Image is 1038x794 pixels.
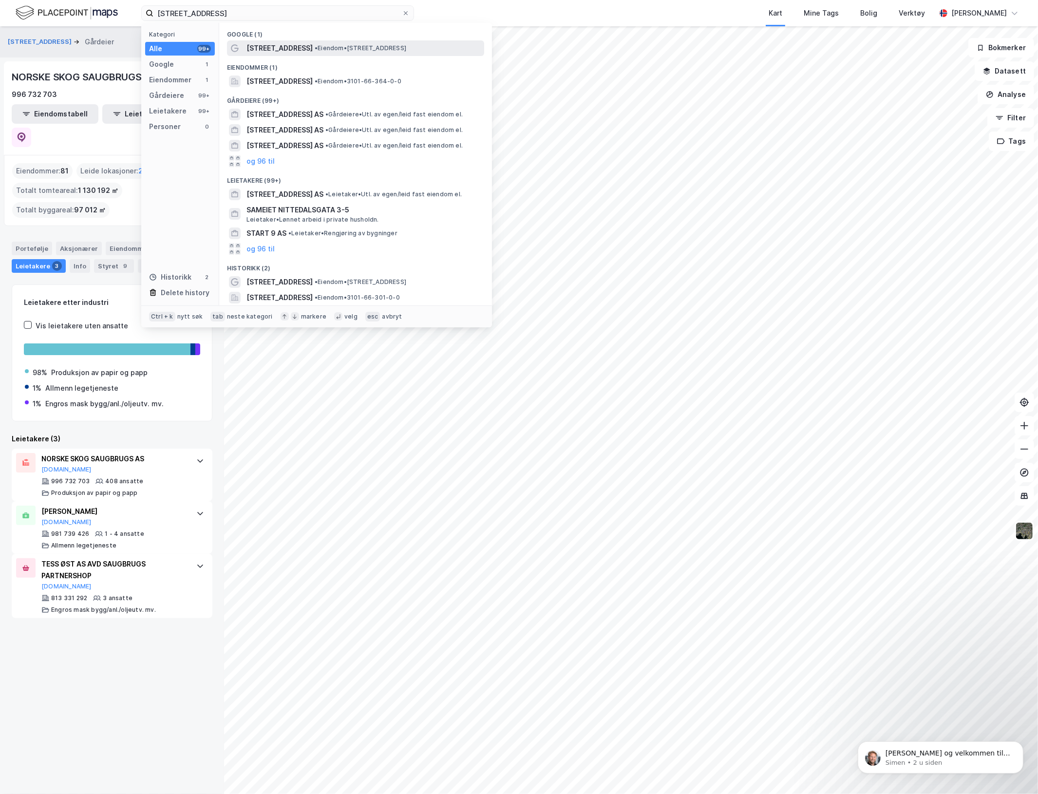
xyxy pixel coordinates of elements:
button: [DOMAIN_NAME] [41,518,92,526]
button: [STREET_ADDRESS] [8,37,74,47]
div: Gårdeiere (99+) [219,89,492,107]
span: • [325,190,328,198]
div: NORSKE SKOG SAUGBRUGS AS [12,69,159,85]
span: • [315,77,318,85]
span: Eiendom • 3101-66-301-0-0 [315,294,400,302]
div: Allmenn legetjeneste [51,542,116,549]
span: 1 130 192 ㎡ [78,185,118,196]
div: 99+ [197,107,211,115]
div: 996 732 703 [12,89,57,100]
span: [STREET_ADDRESS] AS [246,124,323,136]
button: [DOMAIN_NAME] [41,583,92,590]
div: Leietakere etter industri [24,297,200,308]
div: 99+ [197,92,211,99]
span: Gårdeiere • Utl. av egen/leid fast eiendom el. [325,111,463,118]
div: Transaksjoner [138,259,205,273]
span: START 9 AS [246,227,286,239]
div: Mine Tags [804,7,839,19]
div: Personer [149,121,181,132]
div: NORSKE SKOG SAUGBRUGS AS [41,453,187,465]
div: esc [365,312,380,321]
span: [STREET_ADDRESS] [246,292,313,303]
div: Delete history [161,287,209,299]
span: Leietaker • Rengjøring av bygninger [288,229,397,237]
span: • [315,294,318,301]
span: Eiendom • [STREET_ADDRESS] [315,278,406,286]
div: 1% [33,382,41,394]
span: [STREET_ADDRESS] AS [246,109,323,120]
span: • [315,278,318,285]
div: tab [210,312,225,321]
input: Søk på adresse, matrikkel, gårdeiere, leietakere eller personer [153,6,402,20]
button: Bokmerker [968,38,1034,57]
div: velg [344,313,358,321]
div: TESS ØST AS AVD SAUGBRUGS PARTNERSHOP [41,558,187,582]
div: 98% [33,367,47,378]
div: 0 [203,123,211,131]
div: 1 [203,76,211,84]
div: 3 [52,261,62,271]
div: avbryt [382,313,402,321]
div: Google [149,58,174,70]
div: Allmenn legetjeneste [45,382,118,394]
div: 3 ansatte [103,594,132,602]
div: Kategori [149,31,215,38]
span: Leietaker • Utl. av egen/leid fast eiendom el. [325,190,462,198]
div: Gårdeiere [149,90,184,101]
div: Vis leietakere uten ansatte [36,320,128,332]
button: Tags [989,132,1034,151]
iframe: Intercom notifications melding [843,721,1038,789]
button: Leietakertabell [102,104,189,124]
button: Filter [987,108,1034,128]
div: markere [301,313,326,321]
button: og 96 til [246,155,275,167]
div: Aksjonærer [56,242,102,255]
button: Datasett [975,61,1034,81]
div: [PERSON_NAME] [41,506,187,517]
img: 9k= [1015,522,1034,540]
div: Totalt byggareal : [12,202,110,218]
div: Kart [769,7,782,19]
span: • [325,111,328,118]
span: • [325,126,328,133]
button: Eiendomstabell [12,104,98,124]
div: 1 [203,60,211,68]
div: Engros mask bygg/anl./oljeutv. mv. [45,398,164,410]
div: Eiendommer : [12,163,73,179]
div: Leietakere (99+) [219,169,492,187]
span: Leietaker • Lønnet arbeid i private husholdn. [246,216,379,224]
div: Ctrl + k [149,312,175,321]
div: Alle [149,43,162,55]
span: • [288,229,291,237]
div: Historikk [149,271,191,283]
span: Gårdeiere • Utl. av egen/leid fast eiendom el. [325,126,463,134]
span: [STREET_ADDRESS] AS [246,189,323,200]
div: 9 [120,261,130,271]
div: Produksjon av papir og papp [51,367,148,378]
div: Eiendommer (1) [219,56,492,74]
span: [STREET_ADDRESS] AS [246,140,323,151]
div: Leietakere [149,105,187,117]
button: Analyse [978,85,1034,104]
span: Eiendom • [STREET_ADDRESS] [315,44,406,52]
div: 408 ansatte [105,477,143,485]
div: Eiendommer [149,74,191,86]
div: 2 [203,273,211,281]
div: Info [70,259,90,273]
span: 81 [60,165,69,177]
div: Engros mask bygg/anl./oljeutv. mv. [51,606,156,614]
div: Leietakere (3) [12,433,212,445]
span: • [315,44,318,52]
div: Portefølje [12,242,52,255]
div: Google (1) [219,23,492,40]
div: 1 - 4 ansatte [105,530,144,538]
div: [PERSON_NAME] [951,7,1007,19]
span: • [325,142,328,149]
div: Bolig [860,7,877,19]
span: [STREET_ADDRESS] [246,42,313,54]
img: logo.f888ab2527a4732fd821a326f86c7f29.svg [16,4,118,21]
div: Historikk (2) [219,257,492,274]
